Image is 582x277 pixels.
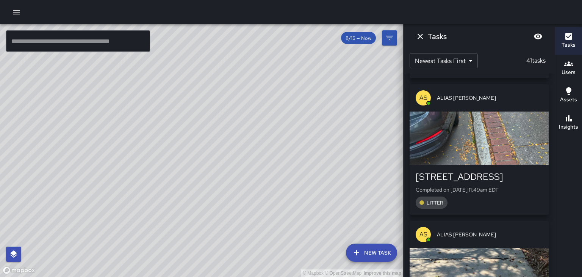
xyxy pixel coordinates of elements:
button: Insights [555,109,582,137]
button: Blur [530,29,546,44]
span: ALIAS [PERSON_NAME] [437,231,543,238]
h6: Tasks [562,41,576,49]
p: 41 tasks [523,56,549,65]
h6: Insights [559,123,578,131]
button: Filters [382,30,397,46]
span: LITTER [422,200,447,206]
h6: Users [562,68,576,77]
h6: Tasks [428,30,447,42]
button: Users [555,55,582,82]
button: Assets [555,82,582,109]
p: Completed on [DATE] 11:49am EDT [416,186,543,194]
div: Newest Tasks First [410,53,478,68]
div: [STREET_ADDRESS] [416,171,543,183]
button: New Task [346,244,397,262]
p: AS [419,93,427,102]
button: ASALIAS [PERSON_NAME][STREET_ADDRESS]Completed on [DATE] 11:49am EDTLITTER [410,84,549,215]
span: ALIAS [PERSON_NAME] [437,94,543,102]
button: Tasks [555,27,582,55]
span: 8/15 — Now [341,35,376,41]
p: AS [419,230,427,239]
h6: Assets [560,96,577,104]
button: Dismiss [413,29,428,44]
